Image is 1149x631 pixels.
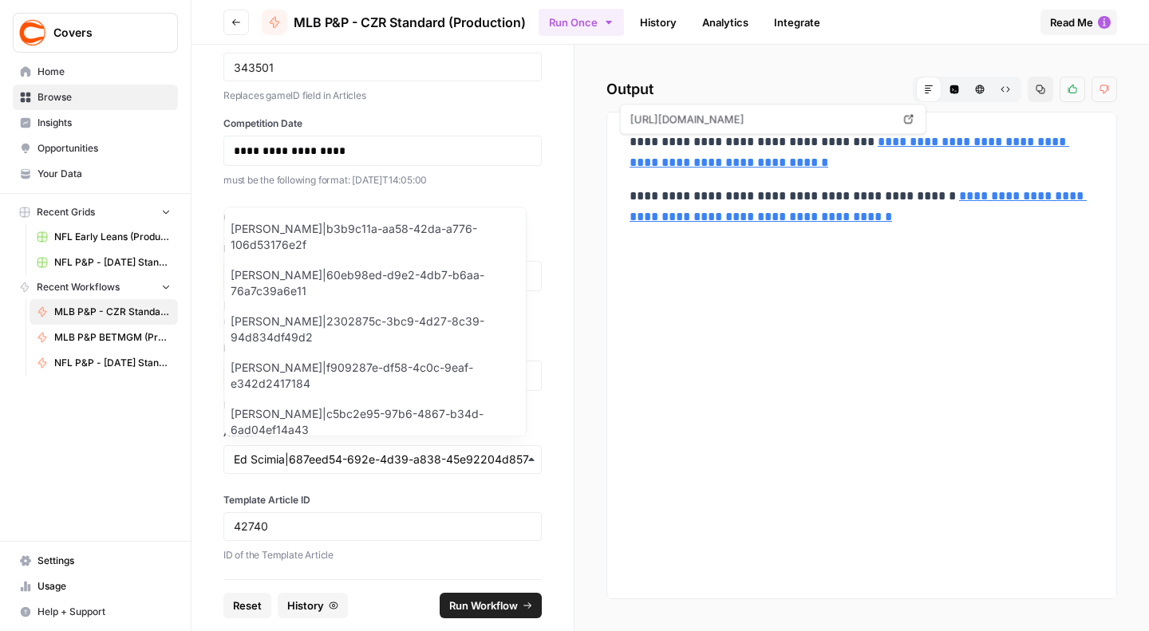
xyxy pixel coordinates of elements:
[223,207,542,229] div: Optional Fields
[627,105,895,133] span: [URL][DOMAIN_NAME]
[53,25,150,41] span: Covers
[30,250,178,275] a: NFL P&P - [DATE] Standard (Production) Grid
[54,356,171,370] span: NFL P&P - [DATE] Standard (Production)
[223,426,542,440] label: Author
[54,305,171,319] span: MLB P&P - CZR Standard (Production)
[13,200,178,224] button: Recent Grids
[30,224,178,250] a: NFL Early Leans (Production) Grid
[440,593,542,618] button: Run Workflow
[13,599,178,625] button: Help + Support
[13,548,178,574] a: Settings
[13,85,178,110] a: Browse
[13,161,178,187] a: Your Data
[38,579,171,594] span: Usage
[30,299,178,325] a: MLB P&P - CZR Standard (Production)
[224,214,526,260] div: [PERSON_NAME]|b3b9c11a-aa58-42da-a776-106d53176e2f
[287,597,324,613] span: History
[38,554,171,568] span: Settings
[18,18,47,47] img: Covers Logo
[13,110,178,136] a: Insights
[1050,14,1093,30] span: Read Me
[278,593,348,618] button: History
[13,275,178,299] button: Recent Workflows
[13,574,178,599] a: Usage
[630,10,686,35] a: History
[294,13,526,32] span: MLB P&P - CZR Standard (Production)
[693,10,758,35] a: Analytics
[13,136,178,161] a: Opportunities
[54,230,171,244] span: NFL Early Leans (Production) Grid
[13,13,178,53] button: Workspace: Covers
[449,597,518,613] span: Run Workflow
[223,547,542,563] p: ID of the Template Article
[224,353,526,399] div: [PERSON_NAME]|f909287e-df58-4c0c-9eaf-e342d2417184
[233,597,262,613] span: Reset
[223,116,542,131] label: Competition Date
[38,65,171,79] span: Home
[38,116,171,130] span: Insights
[223,493,542,507] label: Template Article ID
[223,593,271,618] button: Reset
[224,260,526,306] div: [PERSON_NAME]|60eb98ed-d9e2-4db7-b6aa-76a7c39a6e11
[30,350,178,376] a: NFL P&P - [DATE] Standard (Production)
[38,90,171,105] span: Browse
[539,9,624,36] button: Run Once
[54,255,171,270] span: NFL P&P - [DATE] Standard (Production) Grid
[38,141,171,156] span: Opportunities
[234,452,531,467] input: Ed Scimia|687eed54-692e-4d39-a838-45e92204d857
[606,77,1117,102] h2: Output
[1040,10,1117,35] button: Read Me
[764,10,830,35] a: Integrate
[234,519,531,534] input: 42740
[262,10,526,35] a: MLB P&P - CZR Standard (Production)
[13,59,178,85] a: Home
[38,605,171,619] span: Help + Support
[37,280,120,294] span: Recent Workflows
[223,172,542,188] p: must be the following format: [DATE]T14:05:00
[37,205,95,219] span: Recent Grids
[224,399,526,445] div: [PERSON_NAME]|c5bc2e95-97b6-4867-b34d-6ad04ef14a43
[54,330,171,345] span: MLB P&P BETMGM (Production)
[223,88,542,104] p: Replaces gameID field in Articles
[30,325,178,350] a: MLB P&P BETMGM (Production)
[38,167,171,181] span: Your Data
[224,306,526,353] div: [PERSON_NAME]|2302875c-3bc9-4d27-8c39-94d834df49d2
